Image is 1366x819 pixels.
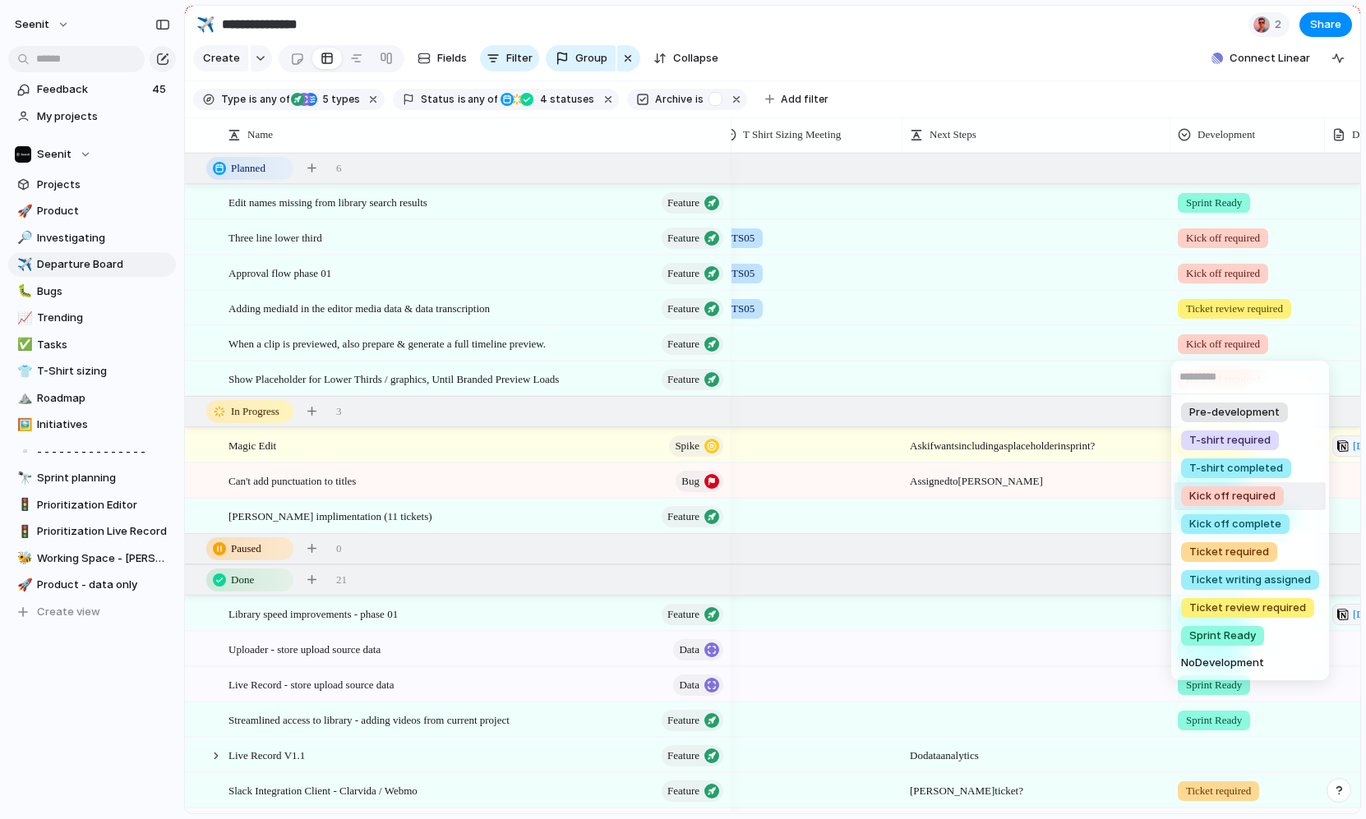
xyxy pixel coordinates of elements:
[1189,628,1256,644] span: Sprint Ready
[1189,572,1311,588] span: Ticket writing assigned
[1181,655,1264,671] span: No Development
[1189,488,1276,504] span: Kick off required
[1189,404,1280,421] span: Pre-development
[1189,516,1281,532] span: Kick off complete
[1189,432,1271,449] span: T-shirt required
[1189,544,1269,560] span: Ticket required
[1189,460,1283,476] span: T-shirt completed
[1189,600,1306,616] span: Ticket review required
